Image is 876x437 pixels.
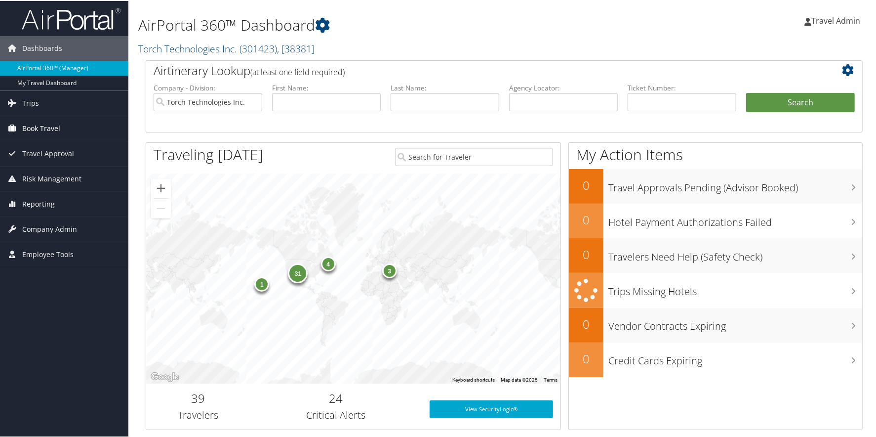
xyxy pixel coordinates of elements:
[22,191,55,216] span: Reporting
[22,216,77,241] span: Company Admin
[255,276,270,291] div: 1
[239,41,277,54] span: ( 301423 )
[804,5,870,35] a: Travel Admin
[151,177,171,197] button: Zoom in
[395,147,553,165] input: Search for Traveler
[22,166,81,190] span: Risk Management
[154,82,262,92] label: Company - Division:
[151,198,171,218] button: Zoom out
[22,241,74,266] span: Employee Tools
[250,66,345,77] span: (at least one field required)
[569,342,862,376] a: 0Credit Cards Expiring
[509,82,618,92] label: Agency Locator:
[608,348,862,367] h3: Credit Cards Expiring
[746,92,855,112] button: Search
[257,389,415,406] h2: 24
[569,143,862,164] h1: My Action Items
[154,61,795,78] h2: Airtinerary Lookup
[22,140,74,165] span: Travel Approval
[154,407,242,421] h3: Travelers
[149,370,181,383] a: Open this area in Google Maps (opens a new window)
[569,307,862,342] a: 0Vendor Contracts Expiring
[569,315,603,332] h2: 0
[22,115,60,140] span: Book Travel
[452,376,495,383] button: Keyboard shortcuts
[149,370,181,383] img: Google
[382,262,397,277] div: 3
[430,399,553,417] a: View SecurityLogic®
[608,313,862,332] h3: Vendor Contracts Expiring
[569,203,862,237] a: 0Hotel Payment Authorizations Failed
[569,237,862,272] a: 0Travelers Need Help (Safety Check)
[272,82,381,92] label: First Name:
[628,82,736,92] label: Ticket Number:
[501,376,538,382] span: Map data ©2025
[608,279,862,298] h3: Trips Missing Hotels
[391,82,499,92] label: Last Name:
[811,14,860,25] span: Travel Admin
[544,376,557,382] a: Terms (opens in new tab)
[608,175,862,194] h3: Travel Approvals Pending (Advisor Booked)
[22,6,120,30] img: airportal-logo.png
[154,143,263,164] h1: Traveling [DATE]
[608,210,862,228] h3: Hotel Payment Authorizations Failed
[321,256,336,270] div: 4
[277,41,315,54] span: , [ 38381 ]
[22,90,39,115] span: Trips
[257,407,415,421] h3: Critical Alerts
[569,272,862,307] a: Trips Missing Hotels
[569,245,603,262] h2: 0
[138,14,626,35] h1: AirPortal 360™ Dashboard
[608,244,862,263] h3: Travelers Need Help (Safety Check)
[138,41,315,54] a: Torch Technologies Inc.
[288,262,308,282] div: 31
[569,211,603,227] h2: 0
[569,176,603,193] h2: 0
[569,350,603,366] h2: 0
[154,389,242,406] h2: 39
[22,35,62,60] span: Dashboards
[569,168,862,203] a: 0Travel Approvals Pending (Advisor Booked)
